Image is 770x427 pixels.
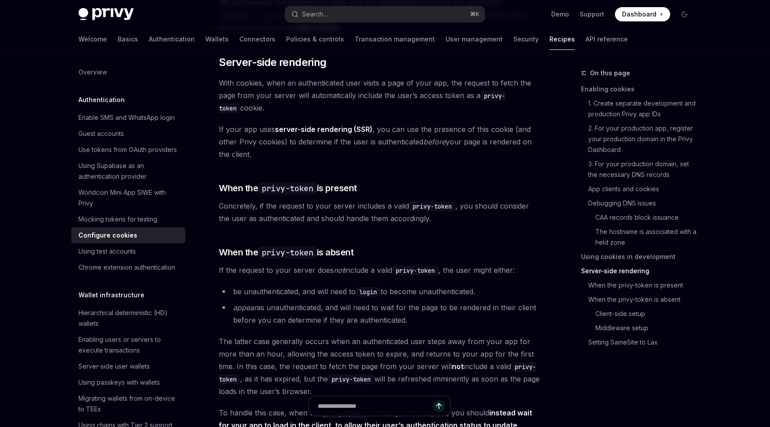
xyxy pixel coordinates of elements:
a: Using cookies in development [581,250,699,264]
a: Enable SMS and WhatsApp login [71,110,185,126]
div: Using passkeys with wallets [78,377,160,388]
div: Search... [302,9,327,20]
a: User management [446,29,503,50]
a: 1. Create separate development and production Privy app IDs [588,96,699,121]
a: Using test accounts [71,243,185,259]
img: dark logo [78,8,134,21]
a: Connectors [239,29,275,50]
a: Authentication [149,29,195,50]
a: Dashboard [615,7,670,21]
a: Using Supabase as an authentication provider [71,158,185,185]
a: When the privy-token is absent [588,292,699,307]
span: Server-side rendering [219,55,326,70]
a: Basics [118,29,138,50]
a: Recipes [549,29,575,50]
a: Worldcoin Mini App SIWE with Privy [71,185,185,211]
a: Mocking tokens for testing [71,211,185,227]
div: Mocking tokens for testing [78,214,157,225]
code: privy-token [409,201,455,211]
a: Demo [551,10,569,19]
div: Enabling users or servers to execute transactions [78,334,180,356]
a: Overview [71,64,185,80]
a: Security [513,29,539,50]
a: Enabling users or servers to execute transactions [71,332,185,358]
div: Overview [78,67,107,78]
span: With cookies, when an authenticated user visits a page of your app, the request to fetch the page... [219,77,540,114]
button: Toggle dark mode [677,7,692,21]
span: The latter case generally occurs when an authenticated user steps away from your app for more tha... [219,335,540,398]
a: Guest accounts [71,126,185,142]
a: Enabling cookies [581,82,699,96]
a: Client-side setup [595,307,699,321]
button: Send message [433,400,445,412]
div: Chrome extension authentication [78,262,175,273]
strong: not [452,362,463,371]
li: as unauthenticated, and will need to wait for the page to be rendered in their client before you ... [219,301,540,326]
a: Chrome extension authentication [71,259,185,275]
a: Welcome [78,29,107,50]
span: If your app uses , you can use the presence of this cookie (and other Privy cookies) to determine... [219,123,540,160]
em: before [423,137,446,146]
span: Concretely, if the request to your server includes a valid , you should consider the user as auth... [219,200,540,225]
a: Transaction management [355,29,435,50]
a: Policies & controls [286,29,344,50]
code: privy-token [392,266,438,275]
div: Use tokens from OAuth providers [78,144,177,155]
div: Hierarchical deterministic (HD) wallets [78,308,180,329]
a: API reference [586,29,628,50]
div: Using test accounts [78,246,136,257]
a: Migrating wallets from on-device to TEEs [71,390,185,417]
code: privy-token [328,374,374,384]
a: Support [580,10,604,19]
span: If the request to your server does include a valid , the user might either: [219,264,540,276]
h5: Wallet infrastructure [78,290,144,300]
a: Debugging DNS issues [588,196,699,210]
a: Configure cookies [71,227,185,243]
a: Using passkeys with wallets [71,374,185,390]
span: Dashboard [622,10,656,19]
a: CAA records block issuance [595,210,699,225]
a: 3. For your production domain, set the necessary DNS records [588,157,699,182]
div: Enable SMS and WhatsApp login [78,112,175,123]
a: App clients and cookies [588,182,699,196]
a: Use tokens from OAuth providers [71,142,185,158]
a: The hostname is associated with a held zone [595,225,699,250]
a: Server-side rendering [581,264,699,278]
div: Guest accounts [78,128,124,139]
code: privy-token [258,182,317,194]
li: be unauthenticated, and will need to to become unauthenticated. [219,285,540,298]
div: Migrating wallets from on-device to TEEs [78,393,180,415]
div: Server-side user wallets [78,361,150,372]
a: 2. For your production app, register your production domain in the Privy Dashboard [588,121,699,157]
a: Wallets [205,29,229,50]
a: When the privy-token is present [588,278,699,292]
code: privy-token [258,246,317,259]
div: Worldcoin Mini App SIWE with Privy [78,187,180,209]
a: Hierarchical deterministic (HD) wallets [71,305,185,332]
a: Middleware setup [595,321,699,335]
a: Setting SameSite to Lax [588,335,699,349]
span: ⌘ K [470,11,479,18]
span: On this page [590,68,630,78]
div: Using Supabase as an authentication provider [78,160,180,182]
code: login [356,287,381,297]
button: Search...⌘K [285,6,485,22]
span: When the is absent [219,246,353,259]
span: When the is present [219,182,357,194]
em: appear [233,303,257,312]
em: not [334,266,344,275]
strong: server-side rendering (SSR) [275,125,373,134]
div: Configure cookies [78,230,137,241]
a: Server-side user wallets [71,358,185,374]
h5: Authentication [78,94,125,105]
